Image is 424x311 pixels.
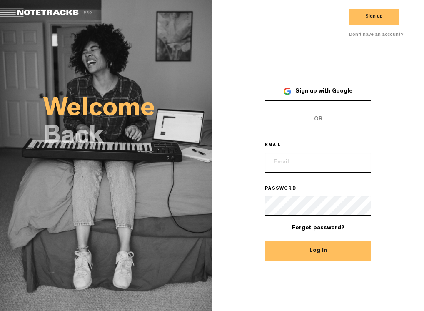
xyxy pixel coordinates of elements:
[292,225,344,231] a: Forgot password?
[43,98,212,122] h2: Welcome
[265,153,371,173] input: Email
[265,241,371,261] button: Log In
[349,9,399,25] button: Sign up
[43,126,212,149] h2: Back
[295,88,352,94] span: Sign up with Google
[265,186,308,193] label: PASSWORD
[265,143,292,149] label: EMAIL
[265,109,371,129] span: OR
